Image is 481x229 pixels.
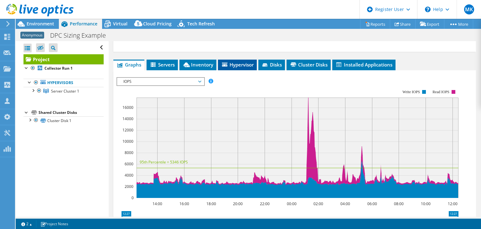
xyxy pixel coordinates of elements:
a: Cluster Disk 1 [23,116,104,125]
text: 0 [132,195,134,200]
span: Cloud Pricing [143,21,172,27]
b: Collector Run 1 [44,66,73,71]
text: 16:00 [179,201,189,206]
a: Hypervisors [23,79,104,87]
text: 14000 [122,116,133,121]
span: Server Cluster 1 [51,88,79,94]
a: Project Notes [36,220,73,228]
a: Server Cluster 1 [23,87,104,95]
span: IOPS [120,78,201,85]
text: 8000 [125,150,133,155]
a: Collector Run 1 [23,64,104,72]
a: More [444,19,473,29]
span: Installed Applications [335,61,392,68]
text: 16000 [122,105,133,110]
text: 12:00 [448,201,458,206]
text: 12000 [122,127,133,133]
div: Shared Cluster Disks [39,109,104,116]
text: 00:00 [287,201,297,206]
a: Share [390,19,416,29]
span: Inventory [183,61,213,68]
text: 4000 [125,173,133,178]
a: 2 [17,220,36,228]
text: 20:00 [233,201,243,206]
text: 02:00 [313,201,323,206]
span: Hypervisor [221,61,254,68]
span: Environment [27,21,54,27]
text: 95th Percentile = 5346 IOPS [140,159,188,165]
a: Reports [360,19,390,29]
text: 18:00 [206,201,216,206]
text: Write IOPS [402,90,420,94]
text: 6000 [125,161,133,167]
span: MK [464,4,474,14]
text: 10:00 [421,201,431,206]
a: Project [23,54,104,64]
text: 2000 [125,184,133,189]
text: 22:00 [260,201,270,206]
text: 10000 [122,139,133,144]
a: Export [415,19,444,29]
span: Disks [261,61,282,68]
svg: \n [425,7,431,12]
text: 08:00 [394,201,404,206]
text: 14:00 [153,201,162,206]
span: Graphs [116,61,141,68]
span: Anonymous [20,32,44,39]
text: 06:00 [367,201,377,206]
h1: DPC Sizing Example [47,32,116,39]
span: Tech Refresh [187,21,215,27]
span: Virtual [113,21,127,27]
span: Servers [150,61,175,68]
span: Cluster Disks [290,61,328,68]
span: Performance [70,21,97,27]
text: 04:00 [340,201,350,206]
text: Read IOPS [433,90,450,94]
